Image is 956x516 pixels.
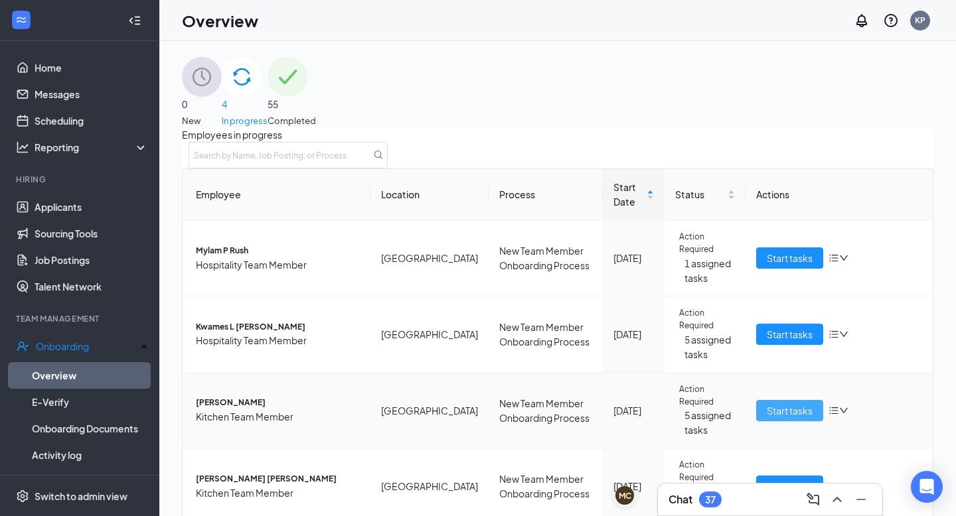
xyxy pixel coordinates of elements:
[679,307,735,332] span: Action Required
[183,169,370,220] th: Employee
[35,54,148,81] a: Home
[839,253,848,263] span: down
[196,473,360,485] span: [PERSON_NAME] [PERSON_NAME]
[756,247,823,269] button: Start tasks
[370,296,489,373] td: [GEOGRAPHIC_DATA]
[829,405,839,416] span: bars
[679,459,735,484] span: Action Required
[196,245,360,257] span: Mylam P Rush
[684,256,735,285] span: 1 assigned tasks
[829,481,839,491] span: bars
[767,327,813,342] span: Start tasks
[222,97,268,111] span: 4
[883,13,899,29] svg: QuestionInfo
[182,9,258,32] h1: Overview
[35,247,148,273] a: Job Postings
[196,333,360,348] span: Hospitality Team Member
[182,127,933,142] span: Employees in progress
[196,321,360,334] span: Kwames L [PERSON_NAME]
[829,329,839,340] span: bars
[669,492,692,507] h3: Chat
[182,114,222,127] span: New
[767,251,813,265] span: Start tasks
[370,373,489,449] td: [GEOGRAPHIC_DATA]
[911,471,943,503] div: Open Intercom Messenger
[182,97,222,111] span: 0
[489,169,603,220] th: Process
[839,406,848,415] span: down
[16,313,145,324] div: Team Management
[370,220,489,296] td: [GEOGRAPHIC_DATA]
[675,187,725,202] span: Status
[16,489,29,503] svg: Settings
[268,114,316,127] span: Completed
[196,257,360,272] span: Hospitality Team Member
[829,253,839,263] span: bars
[827,489,848,510] button: ChevronUp
[756,476,823,497] button: Start tasks
[489,296,603,373] td: New Team Member Onboarding Process
[805,491,821,507] svg: ComposeMessage
[854,13,870,29] svg: Notifications
[679,231,735,256] span: Action Required
[613,251,654,265] div: [DATE]
[36,340,137,353] div: Onboarding
[370,169,489,220] th: Location
[35,107,148,134] a: Scheduling
[829,491,845,507] svg: ChevronUp
[16,141,29,154] svg: Analysis
[32,389,148,415] a: E-Verify
[850,489,872,510] button: Minimize
[32,415,148,442] a: Onboarding Documents
[767,403,813,418] span: Start tasks
[803,489,824,510] button: ComposeMessage
[756,324,823,345] button: Start tasks
[679,383,735,409] span: Action Required
[756,400,823,421] button: Start tasks
[613,479,654,493] div: [DATE]
[15,13,28,27] svg: WorkstreamLogo
[489,220,603,296] td: New Team Member Onboarding Process
[35,141,149,154] div: Reporting
[35,489,127,503] div: Switch to admin view
[684,408,735,437] span: 5 assigned tasks
[196,409,360,424] span: Kitchen Team Member
[489,373,603,449] td: New Team Member Onboarding Process
[665,169,746,220] th: Status
[16,174,145,185] div: Hiring
[839,330,848,339] span: down
[613,327,654,342] div: [DATE]
[746,169,933,220] th: Actions
[35,273,148,300] a: Talent Network
[16,340,29,353] svg: UserCheck
[35,81,148,107] a: Messages
[32,442,148,468] a: Activity log
[196,397,360,409] span: [PERSON_NAME]
[767,479,813,493] span: Start tasks
[196,485,360,500] span: Kitchen Team Member
[853,491,869,507] svg: Minimize
[35,468,148,495] a: Team
[32,362,148,389] a: Overview
[35,194,148,220] a: Applicants
[613,403,654,418] div: [DATE]
[915,15,925,26] div: KP
[222,114,268,127] span: In progress
[268,97,316,111] span: 55
[619,490,631,501] div: MC
[128,14,141,27] svg: Collapse
[35,220,148,247] a: Sourcing Tools
[705,494,716,505] div: 37
[189,142,388,168] input: Search by Name, Job Posting, or Process
[839,482,848,491] span: down
[684,332,735,361] span: 5 assigned tasks
[613,180,644,209] span: Start Date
